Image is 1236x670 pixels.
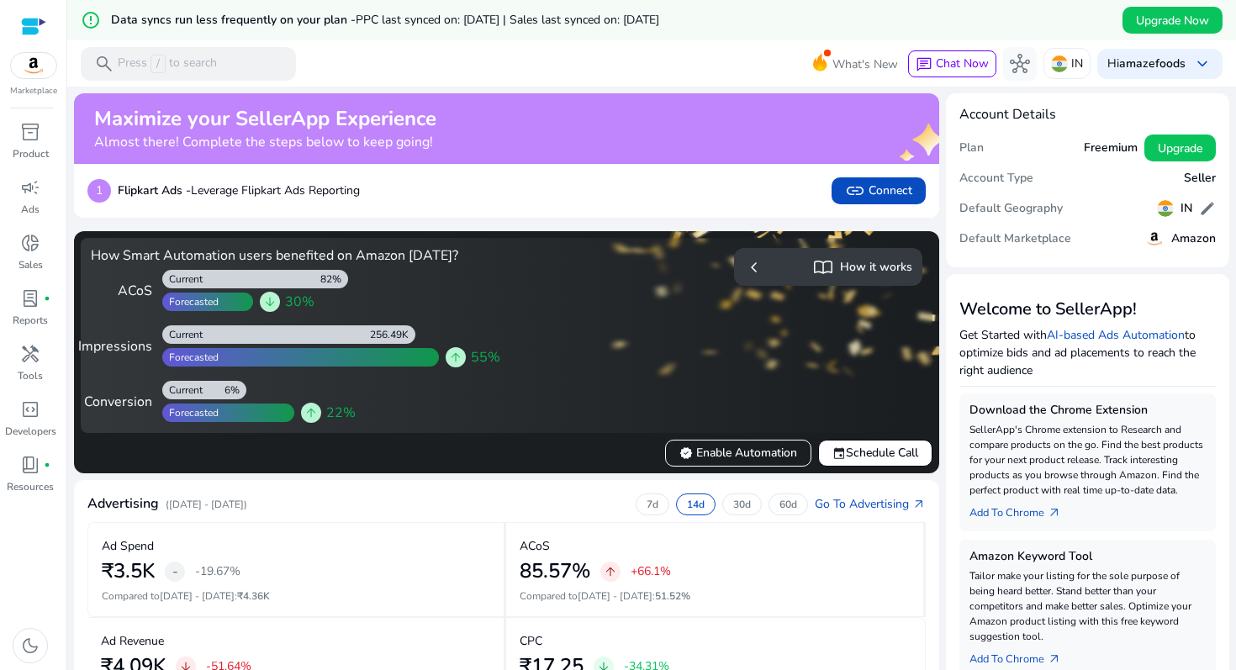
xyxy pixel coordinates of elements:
div: Current [162,272,203,286]
span: 30% [285,292,314,312]
p: Developers [5,424,56,439]
h5: Amazon [1171,232,1216,246]
p: Ads [21,202,40,217]
span: arrow_outward [1048,506,1061,520]
p: Compared to : [520,588,909,604]
span: ₹4.36K [237,589,270,603]
span: keyboard_arrow_down [1192,54,1212,74]
p: Sales [18,257,43,272]
div: Conversion [91,392,152,412]
span: Schedule Call [832,444,918,462]
p: SellerApp's Chrome extension to Research and compare products on the go. Find the best products f... [969,422,1207,498]
h5: Seller [1184,171,1216,186]
span: arrow_upward [449,351,462,364]
img: in.svg [1051,55,1068,72]
span: chevron_left [744,257,764,277]
b: amazefoods [1119,55,1186,71]
span: link [845,181,865,201]
span: lab_profile [20,288,40,309]
h5: Amazon Keyword Tool [969,550,1207,564]
h5: Download the Chrome Extension [969,404,1207,418]
span: arrow_outward [912,498,926,511]
p: Product [13,146,49,161]
span: 51.52% [655,589,690,603]
span: arrow_outward [1048,652,1061,666]
span: edit [1199,200,1216,217]
div: 256.49K [370,328,415,341]
p: -19.67% [195,566,240,578]
p: Tailor make your listing for the sole purpose of being heard better. Stand better than your compe... [969,568,1207,644]
span: donut_small [20,233,40,253]
p: IN [1071,49,1083,78]
div: Forecasted [162,295,219,309]
button: Upgrade Now [1122,7,1223,34]
h2: Maximize your SellerApp Experience [94,107,436,131]
span: arrow_upward [604,565,617,578]
p: Hi [1107,58,1186,70]
div: Current [162,383,203,397]
button: eventSchedule Call [818,440,932,467]
h2: ₹3.5K [102,559,155,583]
p: Compared to : [102,588,490,604]
span: handyman [20,344,40,364]
span: verified [679,446,693,460]
h5: Plan [959,141,984,156]
a: Add To Chrome [969,498,1075,521]
p: 30d [733,498,751,511]
span: / [151,55,166,73]
p: Get Started with to optimize bids and ad placements to reach the right audience [959,326,1217,379]
h2: 85.57% [520,559,590,583]
span: PPC last synced on: [DATE] | Sales last synced on: [DATE] [356,12,659,28]
span: inventory_2 [20,122,40,142]
div: ACoS [91,281,152,301]
p: CPC [520,632,542,650]
span: - [172,562,178,582]
span: campaign [20,177,40,198]
span: Upgrade [1158,140,1202,157]
span: [DATE] - [DATE] [160,589,235,603]
span: Chat Now [936,55,989,71]
p: ACoS [520,537,550,555]
p: +66.1% [631,566,671,578]
span: fiber_manual_record [44,462,50,468]
p: Ad Revenue [101,632,164,650]
h3: Welcome to SellerApp! [959,299,1217,319]
h5: Account Type [959,171,1033,186]
span: What's New [832,50,898,79]
h4: Advertising [87,496,159,512]
span: code_blocks [20,399,40,419]
p: 1 [87,179,111,203]
span: event [832,446,846,460]
p: Tools [18,368,43,383]
a: Go To Advertisingarrow_outward [815,495,926,513]
button: Upgrade [1144,135,1216,161]
span: arrow_upward [304,406,318,419]
span: fiber_manual_record [44,295,50,302]
span: 55% [471,347,500,367]
img: in.svg [1157,200,1174,217]
p: 14d [687,498,705,511]
div: 6% [224,383,246,397]
p: Ad Spend [102,537,154,555]
span: Enable Automation [679,444,797,462]
mat-icon: error_outline [81,10,101,30]
p: Resources [7,479,54,494]
img: amazon.svg [11,53,56,78]
h5: Data syncs run less frequently on your plan - [111,13,659,28]
b: Flipkart Ads - [118,182,191,198]
button: verifiedEnable Automation [665,440,811,467]
h5: How it works [840,261,912,275]
img: amazon.svg [1144,229,1165,249]
p: Marketplace [10,85,57,98]
p: Press to search [118,55,217,73]
h5: Default Marketplace [959,232,1071,246]
p: Reports [13,313,48,328]
a: AI-based Ads Automation [1047,327,1185,343]
span: [DATE] - [DATE] [578,589,652,603]
p: 7d [647,498,658,511]
div: Impressions [91,336,152,356]
a: Add To Chrome [969,644,1075,667]
button: linkConnect [832,177,926,204]
p: 60d [779,498,797,511]
h4: How Smart Automation users benefited on Amazon [DATE]? [91,248,499,264]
